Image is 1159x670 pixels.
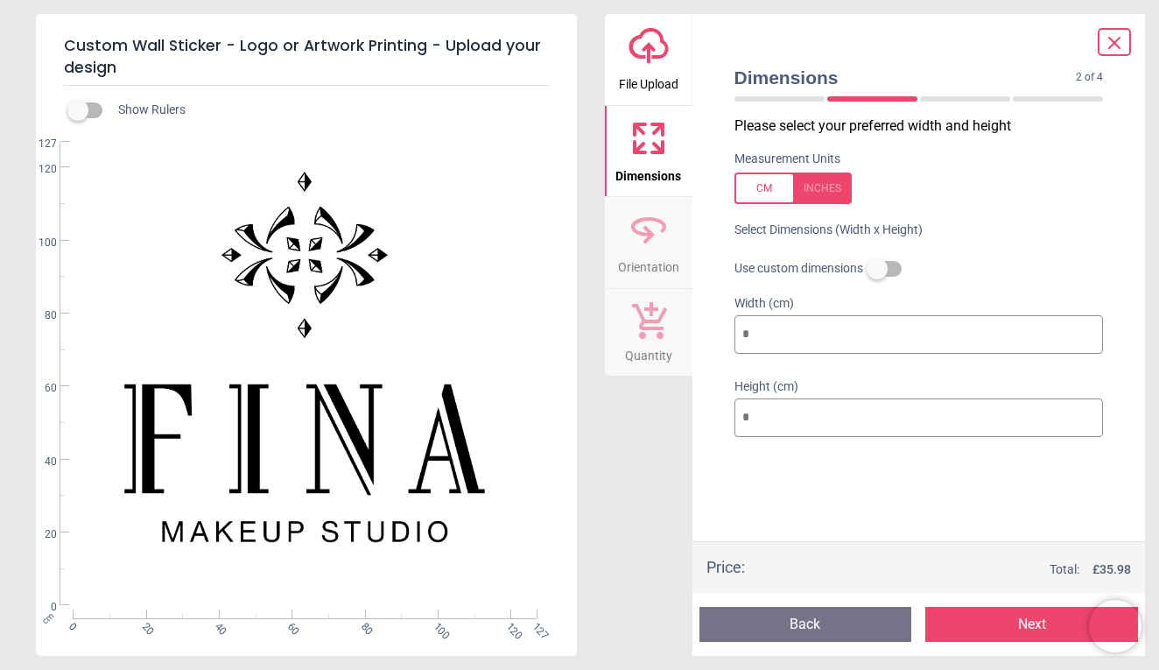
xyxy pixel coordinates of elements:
span: 80 [357,620,369,631]
span: 40 [211,620,222,631]
span: cm [40,610,56,626]
span: Dimensions [615,159,681,186]
span: 100 [24,236,57,250]
span: 60 [24,381,57,396]
span: Quantity [625,339,672,365]
label: Height (cm) [734,378,1104,396]
span: 80 [24,308,57,323]
span: 40 [24,455,57,469]
label: Select Dimensions (Width x Height) [720,222,923,239]
button: Next [925,607,1138,642]
span: 120 [503,620,515,631]
span: £ [1092,561,1131,579]
span: 127 [24,137,57,152]
span: Dimensions [734,65,1077,90]
iframe: Brevo live chat [1089,600,1141,652]
span: Orientation [618,250,679,277]
div: Price : [706,556,745,578]
span: 35.98 [1099,562,1131,576]
span: 2 of 4 [1076,70,1103,85]
span: 20 [138,620,150,631]
label: Measurement Units [734,151,840,168]
button: File Upload [605,14,692,105]
span: Use custom dimensions [734,260,863,278]
button: Orientation [605,197,692,288]
span: 20 [24,527,57,542]
span: 0 [66,620,77,631]
span: 100 [430,620,441,631]
span: File Upload [619,67,678,94]
label: Width (cm) [734,295,1104,313]
button: Quantity [605,289,692,377]
div: Total: [771,561,1132,579]
p: Please select your preferred width and height [734,116,1118,136]
span: 60 [284,620,296,631]
button: Back [699,607,912,642]
button: Dimensions [605,106,692,197]
div: Show Rulers [78,100,577,121]
span: 120 [24,162,57,177]
span: 0 [24,600,57,615]
span: 127 [529,620,540,631]
h5: Custom Wall Sticker - Logo or Artwork Printing - Upload your design [64,28,549,86]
